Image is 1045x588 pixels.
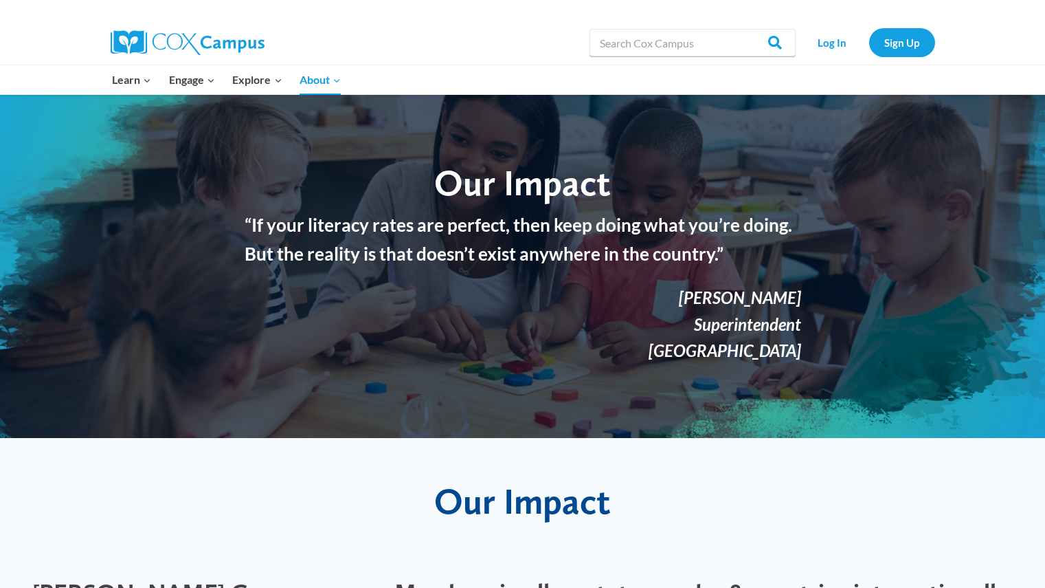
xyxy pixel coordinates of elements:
a: Sign Up [869,28,935,56]
span: Explore [232,71,282,89]
em: [GEOGRAPHIC_DATA] [649,340,801,360]
nav: Primary Navigation [104,65,350,94]
strong: “If your literacy rates are perfect, then keep doing what you’re doing. But the reality is that d... [245,214,792,265]
span: Engage [169,71,215,89]
input: Search Cox Campus [589,29,796,56]
span: Our Impact [434,161,611,204]
img: Cox Campus [111,30,265,55]
span: Our Impact [434,479,611,523]
em: Superintendent [694,314,801,334]
nav: Secondary Navigation [802,28,935,56]
em: [PERSON_NAME] [679,287,801,307]
span: About [300,71,341,89]
a: Log In [802,28,862,56]
span: Learn [112,71,151,89]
